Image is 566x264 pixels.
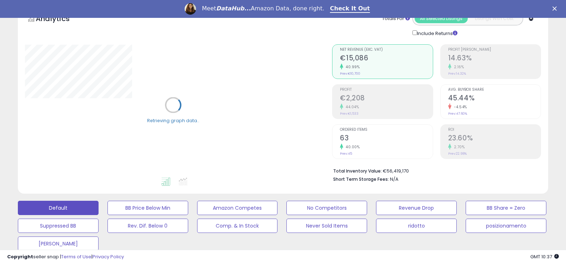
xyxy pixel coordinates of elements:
small: 40.99% [343,64,360,70]
button: Suppressed BB [18,219,99,233]
button: Rev. Dif. Below 0 [107,219,188,233]
small: 2.16% [451,64,464,70]
h2: 14.63% [448,54,541,64]
button: BB Share = Zero [466,201,546,215]
li: €56,419,170 [333,166,536,175]
button: Revenue Drop [376,201,457,215]
small: Prev: €10,700 [340,71,360,76]
div: Meet Amazon Data, done right. [202,5,324,12]
small: Prev: 45 [340,151,352,156]
span: Profit [PERSON_NAME] [448,48,541,52]
button: Listings With Cost [467,14,521,23]
button: Amazon Competes [197,201,278,215]
small: -4.54% [451,104,467,110]
small: Prev: 47.60% [448,111,467,116]
button: Never Sold Items [286,219,367,233]
button: Default [18,201,99,215]
button: Comp. & In Stock [197,219,278,233]
button: All Selected Listings [415,14,468,23]
b: Total Inventory Value: [333,168,382,174]
span: Ordered Items [340,128,432,132]
img: Profile image for Georgie [185,3,196,15]
small: 2.70% [451,144,465,150]
span: Net Revenue (Exc. VAT) [340,48,432,52]
small: Prev: 14.32% [448,71,466,76]
span: Avg. Buybox Share [448,88,541,92]
a: Privacy Policy [92,253,124,260]
span: 2025-09-12 10:37 GMT [530,253,559,260]
span: N/A [390,176,399,183]
h2: €15,086 [340,54,432,64]
div: Totals For [382,15,410,22]
small: Prev: €1,533 [340,111,359,116]
div: Include Returns [407,29,466,37]
button: No Competitors [286,201,367,215]
a: Check It Out [330,5,370,13]
a: Terms of Use [61,253,91,260]
button: ridotto [376,219,457,233]
h2: 23.60% [448,134,541,144]
small: 40.00% [343,144,360,150]
button: [PERSON_NAME] [18,236,99,251]
h2: €2,208 [340,94,432,104]
span: ROI [448,128,541,132]
strong: Copyright [7,253,33,260]
button: BB Price Below Min [107,201,188,215]
i: DataHub... [216,5,251,12]
small: Prev: 22.98% [448,151,467,156]
button: posizionamento [466,219,546,233]
small: 44.04% [343,104,359,110]
h2: 63 [340,134,432,144]
h5: Analytics [36,14,84,25]
div: Retrieving graph data.. [147,117,199,124]
div: seller snap | | [7,254,124,260]
span: Profit [340,88,432,92]
b: Short Term Storage Fees: [333,176,389,182]
div: Close [552,6,560,11]
h2: 45.44% [448,94,541,104]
